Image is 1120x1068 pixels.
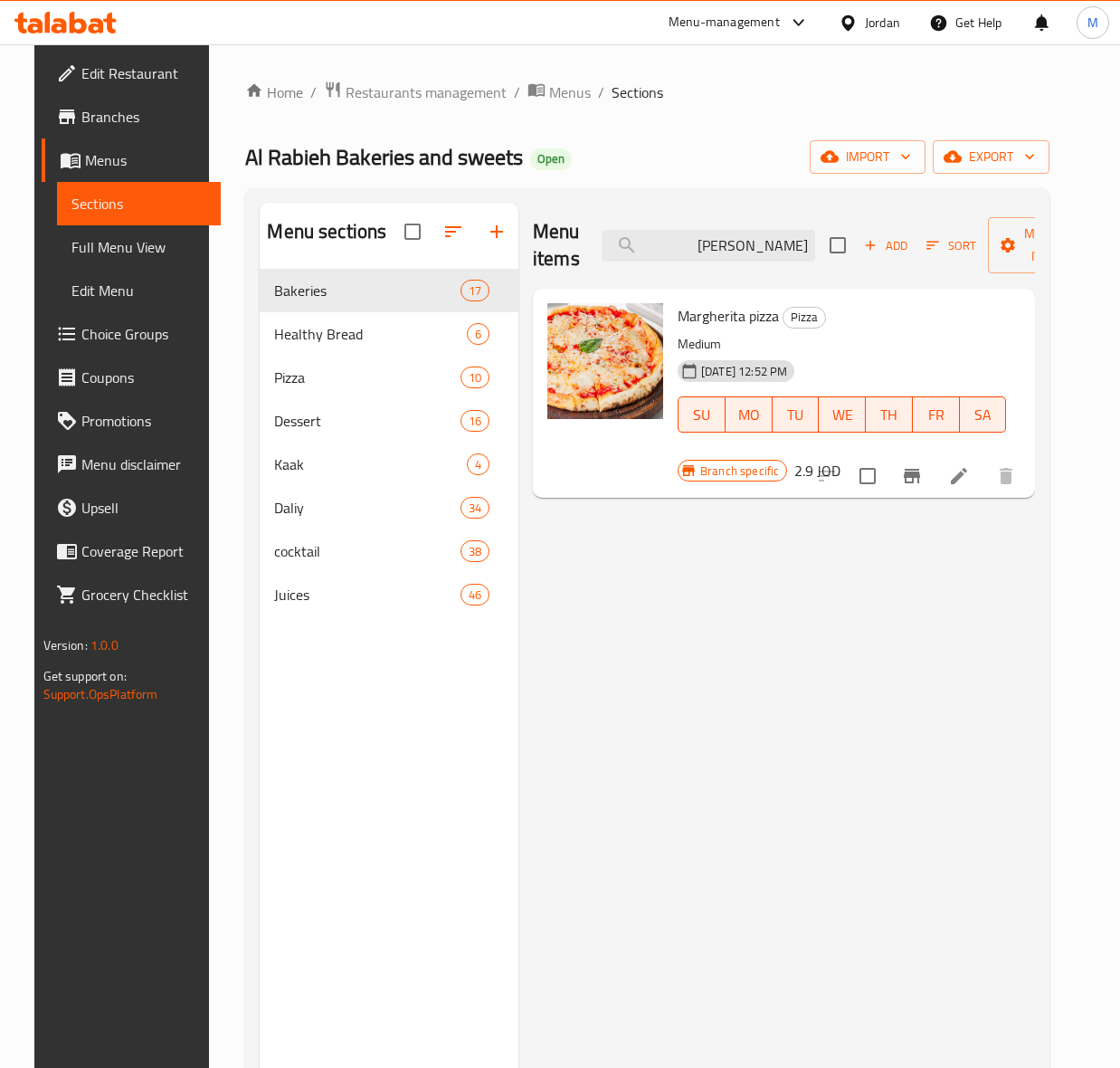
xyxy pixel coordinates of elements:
[461,586,489,604] span: 46
[694,363,794,380] span: [DATE] 12:52 PM
[527,81,591,104] a: Menus
[948,465,970,487] a: Edit menu item
[824,146,911,168] span: import
[857,232,915,260] button: Add
[245,81,303,103] a: Home
[324,81,507,104] a: Restaurants management
[890,454,934,498] button: Branch-specific-item
[42,312,222,356] a: Choice Groups
[81,453,207,475] span: Menu disclaimer
[267,218,386,245] h2: Menu sections
[81,584,207,606] span: Grocery Checklist
[678,302,779,329] span: Margherita pizza
[81,410,207,432] span: Promotions
[346,81,507,103] span: Restaurants management
[468,326,489,343] span: 6
[922,232,981,260] button: Sort
[57,182,222,225] a: Sections
[460,367,489,388] div: items
[693,462,786,480] span: Branch specific
[260,443,518,486] div: Kaak4
[461,282,489,300] span: 17
[42,573,222,616] a: Grocery Checklist
[819,396,866,433] button: WE
[967,402,1000,428] span: SA
[274,323,467,345] span: Healthy Bread
[794,458,840,483] h6: 2.9 JOD
[260,399,518,443] div: Dessert16
[274,367,460,388] span: Pizza
[260,573,518,616] div: Juices46
[260,356,518,399] div: Pizza10
[598,81,604,103] li: /
[274,410,460,432] span: Dessert
[960,396,1007,433] button: SA
[43,664,127,688] span: Get support on:
[42,529,222,573] a: Coverage Report
[920,402,953,428] span: FR
[42,138,222,182] a: Menus
[85,149,207,171] span: Menus
[260,269,518,312] div: Bakeries17
[783,307,825,328] span: Pizza
[461,500,489,517] span: 34
[260,262,518,624] nav: Menu sections
[274,280,460,301] span: Bakeries
[530,151,572,167] span: Open
[865,13,900,33] div: Jordan
[42,486,222,529] a: Upsell
[461,369,489,386] span: 10
[669,12,780,33] div: Menu-management
[612,81,663,103] span: Sections
[773,396,820,433] button: TU
[1087,13,1098,33] span: M
[984,454,1028,498] button: delete
[71,236,207,258] span: Full Menu View
[245,81,1049,104] nav: breadcrumb
[260,486,518,529] div: Daliy34
[90,634,119,657] span: 1.0.0
[547,303,663,419] img: Margherita pizza
[873,402,906,428] span: TH
[826,402,859,428] span: WE
[42,52,222,95] a: Edit Restaurant
[81,62,207,84] span: Edit Restaurant
[42,399,222,443] a: Promotions
[71,280,207,301] span: Edit Menu
[245,137,523,177] span: Al Rabieh Bakeries and sweets
[43,634,88,657] span: Version:
[460,584,489,606] div: items
[780,402,812,428] span: TU
[783,307,826,329] div: Pizza
[733,402,765,428] span: MO
[274,584,460,606] span: Juices
[926,235,976,256] span: Sort
[71,193,207,215] span: Sections
[274,540,460,562] span: cocktail
[42,95,222,138] a: Branches
[678,396,726,433] button: SU
[810,140,925,174] button: import
[514,81,520,103] li: /
[468,456,489,473] span: 4
[81,497,207,519] span: Upsell
[726,396,773,433] button: MO
[947,146,1035,168] span: export
[678,333,1006,356] p: Medium
[933,140,1049,174] button: export
[602,230,815,262] input: search
[533,218,580,272] h2: Menu items
[549,81,591,103] span: Menus
[42,356,222,399] a: Coupons
[274,453,467,475] span: Kaak
[461,543,489,560] span: 38
[849,457,887,495] span: Select to update
[81,367,207,388] span: Coupons
[42,443,222,486] a: Menu disclaimer
[1002,223,1095,268] span: Manage items
[81,106,207,128] span: Branches
[310,81,317,103] li: /
[461,413,489,430] span: 16
[57,269,222,312] a: Edit Menu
